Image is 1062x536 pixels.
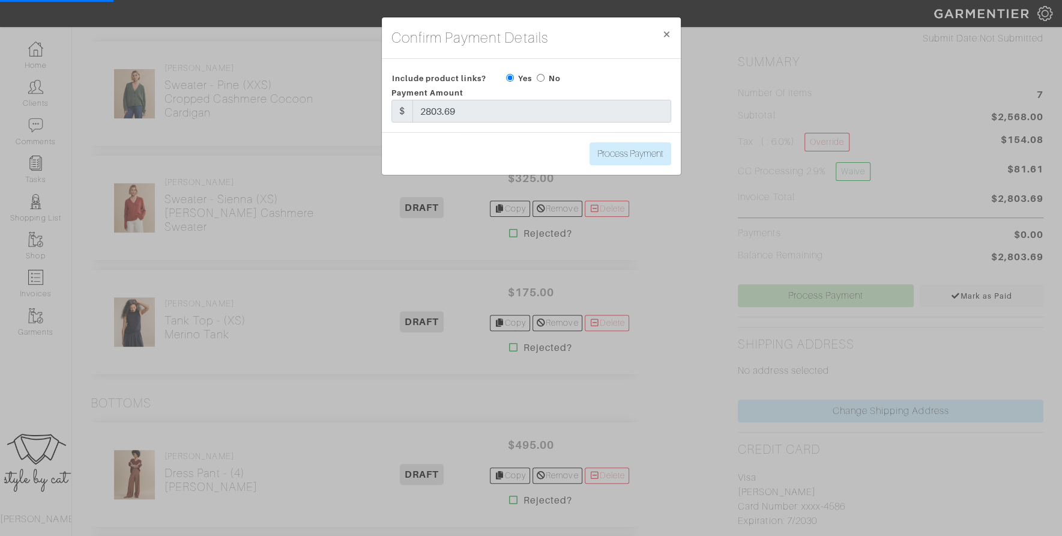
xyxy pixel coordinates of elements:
h4: Confirm Payment Details [391,27,548,49]
label: No [549,73,561,84]
span: × [662,26,671,42]
input: Process Payment [590,142,671,165]
span: Payment Amount [391,88,464,97]
span: Include product links? [392,70,486,87]
label: Yes [518,73,532,84]
div: $ [391,100,413,123]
